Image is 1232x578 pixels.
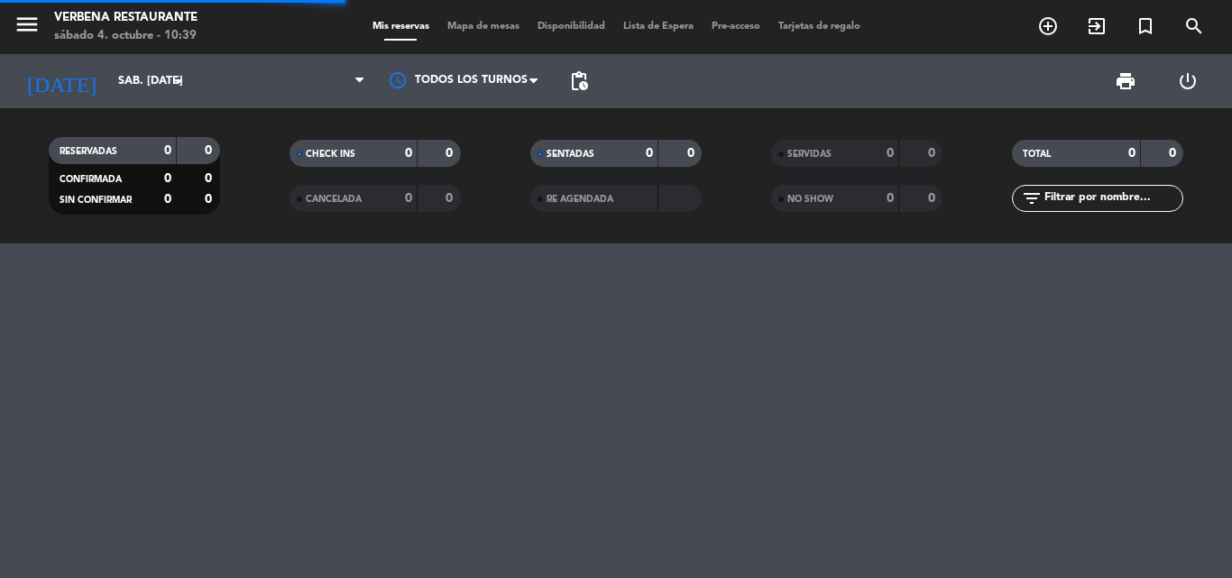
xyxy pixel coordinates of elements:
strong: 0 [205,144,216,157]
i: filter_list [1021,188,1043,209]
span: CHECK INS [306,150,355,159]
strong: 0 [446,192,456,205]
strong: 0 [205,172,216,185]
span: NO SHOW [787,195,833,204]
strong: 0 [164,193,171,206]
span: TOTAL [1023,150,1051,159]
i: [DATE] [14,61,109,101]
strong: 0 [446,147,456,160]
input: Filtrar por nombre... [1043,188,1182,208]
span: Pre-acceso [703,22,769,32]
i: add_circle_outline [1037,15,1059,37]
strong: 0 [687,147,698,160]
span: pending_actions [568,70,590,92]
strong: 0 [928,192,939,205]
strong: 0 [646,147,653,160]
i: arrow_drop_down [168,70,189,92]
span: Lista de Espera [614,22,703,32]
div: Verbena Restaurante [54,9,198,27]
i: search [1183,15,1205,37]
i: turned_in_not [1135,15,1156,37]
span: Mapa de mesas [438,22,529,32]
span: RE AGENDADA [547,195,613,204]
strong: 0 [405,147,412,160]
strong: 0 [1169,147,1180,160]
i: power_settings_new [1177,70,1199,92]
i: exit_to_app [1086,15,1108,37]
strong: 0 [887,192,894,205]
strong: 0 [164,172,171,185]
div: LOG OUT [1156,54,1218,108]
strong: 0 [1128,147,1135,160]
strong: 0 [164,144,171,157]
div: sábado 4. octubre - 10:39 [54,27,198,45]
span: print [1115,70,1136,92]
span: SERVIDAS [787,150,832,159]
span: CONFIRMADA [60,175,122,184]
button: menu [14,11,41,44]
i: menu [14,11,41,38]
span: SENTADAS [547,150,594,159]
span: Tarjetas de regalo [769,22,869,32]
strong: 0 [405,192,412,205]
span: CANCELADA [306,195,362,204]
span: Mis reservas [363,22,438,32]
strong: 0 [887,147,894,160]
strong: 0 [928,147,939,160]
span: Disponibilidad [529,22,614,32]
strong: 0 [205,193,216,206]
span: SIN CONFIRMAR [60,196,132,205]
span: RESERVADAS [60,147,117,156]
